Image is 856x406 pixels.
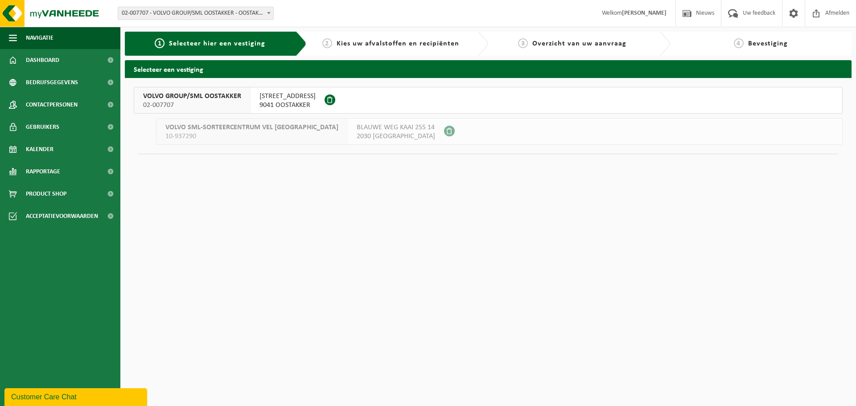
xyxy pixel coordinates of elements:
button: VOLVO GROUP/SML OOSTAKKER 02-007707 [STREET_ADDRESS]9041 OOSTAKKER [134,87,843,114]
span: Navigatie [26,27,53,49]
span: 02-007707 - VOLVO GROUP/SML OOSTAKKER - OOSTAKKER [118,7,274,20]
span: Contactpersonen [26,94,78,116]
span: 02-007707 [143,101,241,110]
span: Bedrijfsgegevens [26,71,78,94]
span: Overzicht van uw aanvraag [532,40,626,47]
span: 10-937290 [165,132,338,141]
h2: Selecteer een vestiging [125,60,852,78]
span: 2 [322,38,332,48]
span: Dashboard [26,49,59,71]
span: 02-007707 - VOLVO GROUP/SML OOSTAKKER - OOSTAKKER [118,7,273,20]
strong: [PERSON_NAME] [622,10,667,16]
span: VOLVO SML-SORTEERCENTRUM VEL [GEOGRAPHIC_DATA] [165,123,338,132]
span: Bevestiging [748,40,788,47]
span: Acceptatievoorwaarden [26,205,98,227]
span: [STREET_ADDRESS] [259,92,316,101]
span: 1 [155,38,165,48]
span: VOLVO GROUP/SML OOSTAKKER [143,92,241,101]
span: 2030 [GEOGRAPHIC_DATA] [357,132,435,141]
span: BLAUWE WEG KAAI 255 14 [357,123,435,132]
span: Kies uw afvalstoffen en recipiënten [337,40,459,47]
span: Kalender [26,138,53,160]
span: Rapportage [26,160,60,183]
span: 3 [518,38,528,48]
iframe: chat widget [4,386,149,406]
span: 9041 OOSTAKKER [259,101,316,110]
span: Gebruikers [26,116,59,138]
span: Product Shop [26,183,66,205]
span: Selecteer hier een vestiging [169,40,265,47]
span: 4 [734,38,744,48]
